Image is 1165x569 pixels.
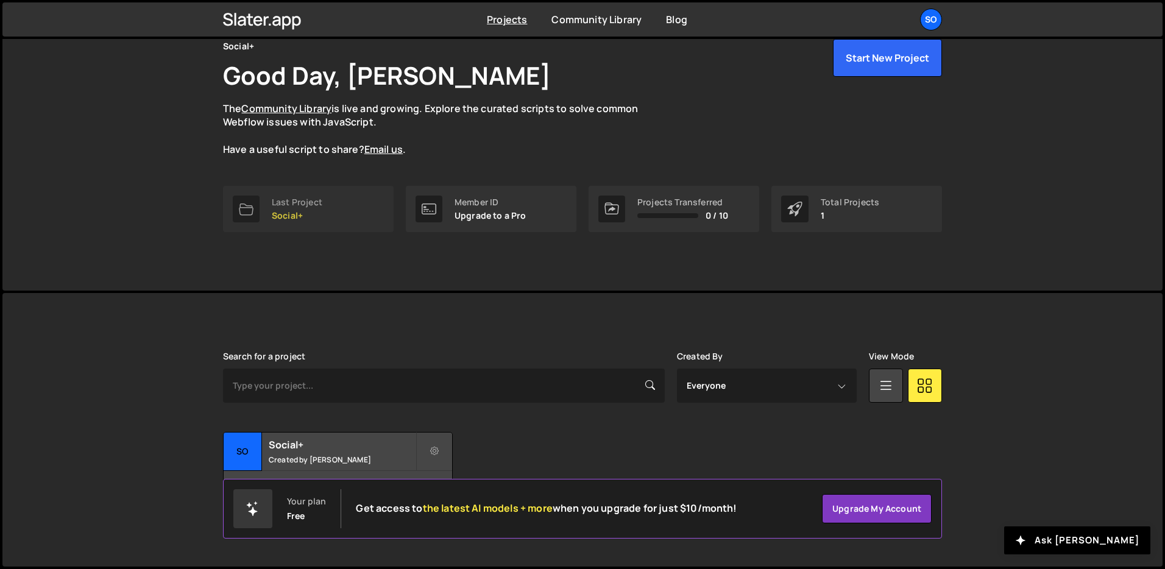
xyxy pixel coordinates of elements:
[822,494,932,523] a: Upgrade my account
[869,352,914,361] label: View Mode
[269,454,416,465] small: Created by [PERSON_NAME]
[272,211,322,221] p: Social+
[223,352,305,361] label: Search for a project
[223,39,254,54] div: Social+
[677,352,723,361] label: Created By
[356,503,737,514] h2: Get access to when you upgrade for just $10/month!
[223,58,551,92] h1: Good Day, [PERSON_NAME]
[241,102,331,115] a: Community Library
[272,197,322,207] div: Last Project
[455,197,526,207] div: Member ID
[364,143,403,156] a: Email us
[287,497,326,506] div: Your plan
[821,197,879,207] div: Total Projects
[637,197,728,207] div: Projects Transferred
[833,39,942,77] button: Start New Project
[223,102,662,157] p: The is live and growing. Explore the curated scripts to solve common Webflow issues with JavaScri...
[666,13,687,26] a: Blog
[223,432,453,508] a: So Social+ Created by [PERSON_NAME] 32 pages, last updated by [PERSON_NAME] [DATE]
[224,471,452,507] div: 32 pages, last updated by [PERSON_NAME] [DATE]
[551,13,642,26] a: Community Library
[223,186,394,232] a: Last Project Social+
[287,511,305,521] div: Free
[920,9,942,30] a: So
[269,438,416,451] h2: Social+
[223,369,665,403] input: Type your project...
[1004,526,1150,554] button: Ask [PERSON_NAME]
[821,211,879,221] p: 1
[224,433,262,471] div: So
[706,211,728,221] span: 0 / 10
[423,501,553,515] span: the latest AI models + more
[487,13,527,26] a: Projects
[455,211,526,221] p: Upgrade to a Pro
